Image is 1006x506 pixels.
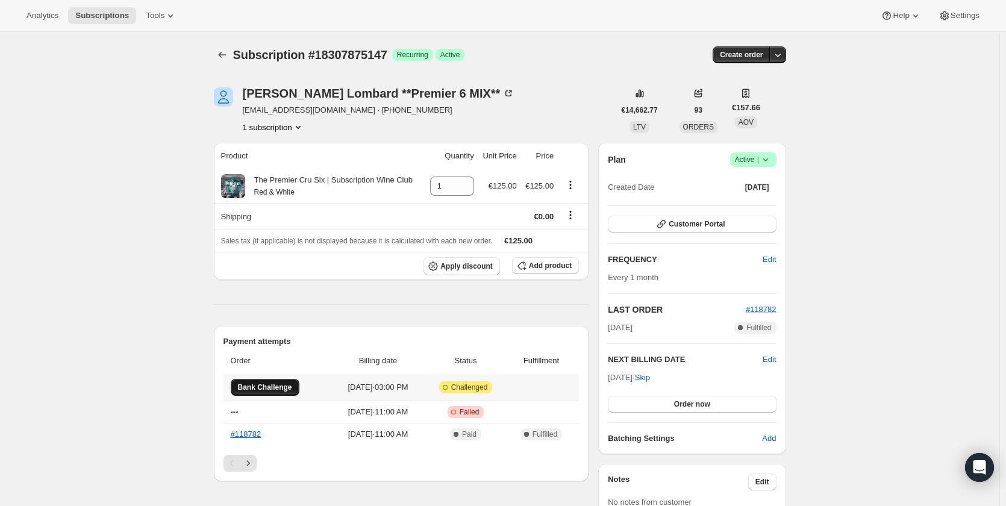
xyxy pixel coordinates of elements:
span: Settings [951,11,979,20]
span: Fulfilled [746,323,771,333]
span: [DATE] [608,322,633,334]
span: Billing date [336,355,420,367]
span: Fulfillment [511,355,572,367]
th: Order [223,348,332,374]
button: Skip [628,368,657,387]
span: Edit [755,477,769,487]
button: Edit [755,250,783,269]
th: Unit Price [478,143,520,169]
span: Add product [529,261,572,270]
span: Fulfilled [533,429,557,439]
button: Create order [713,46,770,63]
span: €157.66 [732,102,760,114]
span: Recurring [397,50,428,60]
button: Product actions [243,121,304,133]
span: Bank Challenge [238,383,292,392]
span: Challenged [451,383,488,392]
span: | [757,155,759,164]
span: LTV [633,123,646,131]
button: Next [240,455,257,472]
span: Created Date [608,181,654,193]
button: Product actions [561,178,580,192]
span: €0.00 [534,212,554,221]
button: Customer Portal [608,216,776,233]
h3: Notes [608,473,748,490]
span: Edit [763,254,776,266]
span: Add [762,433,776,445]
button: 93 [687,102,710,119]
span: Subscription #18307875147 [233,48,387,61]
th: Price [520,143,557,169]
button: €14,662.77 [614,102,665,119]
button: Order now [608,396,776,413]
div: [PERSON_NAME] Lombard **Premier 6 MIX** [243,87,515,99]
th: Shipping [214,203,425,230]
span: Tools [146,11,164,20]
span: Create order [720,50,763,60]
span: [DATE] [745,183,769,192]
span: [DATE] · [608,373,650,382]
button: Settings [931,7,987,24]
small: Red & White [254,188,295,196]
img: product img [221,174,245,198]
div: The Premier Cru Six | Subscription Wine Club [245,174,413,198]
span: Help [893,11,909,20]
button: Tools [139,7,184,24]
span: AOV [739,118,754,126]
span: Active [440,50,460,60]
button: Add product [512,257,579,274]
span: [EMAIL_ADDRESS][DOMAIN_NAME] · [PHONE_NUMBER] [243,104,515,116]
span: [DATE] · 11:00 AM [336,428,420,440]
button: Subscriptions [68,7,136,24]
span: Skip [635,372,650,384]
button: [DATE] [738,179,776,196]
span: Order now [674,399,710,409]
span: €125.00 [504,236,533,245]
span: [DATE] · 03:00 PM [336,381,420,393]
span: Customer Portal [669,219,725,229]
h2: FREQUENCY [608,254,763,266]
button: Apply discount [423,257,500,275]
button: Analytics [19,7,66,24]
a: #118782 [231,429,261,439]
span: Every 1 month [608,273,658,282]
span: 93 [695,105,702,115]
h2: Payment attempts [223,336,580,348]
h2: LAST ORDER [608,304,746,316]
span: Status [428,355,504,367]
button: Bank Challenge [231,379,299,396]
button: Edit [748,473,776,490]
button: #118782 [746,304,776,316]
button: Shipping actions [561,208,580,222]
div: Open Intercom Messenger [965,453,994,482]
th: Product [214,143,425,169]
span: Analytics [27,11,58,20]
span: Failed [460,407,480,417]
th: Quantity [424,143,477,169]
button: Add [755,429,783,448]
span: Shelley Lombard **Premier 6 MIX** [214,87,233,107]
span: €14,662.77 [622,105,658,115]
span: €125.00 [489,181,517,190]
span: Paid [462,429,476,439]
nav: Pagination [223,455,580,472]
span: Active [735,154,772,166]
h2: Plan [608,154,626,166]
span: [DATE] · 11:00 AM [336,406,420,418]
span: ORDERS [683,123,714,131]
span: Subscriptions [75,11,129,20]
span: Sales tax (if applicable) is not displayed because it is calculated with each new order. [221,237,493,245]
h2: NEXT BILLING DATE [608,354,763,366]
span: Apply discount [440,261,493,271]
h6: Batching Settings [608,433,762,445]
a: #118782 [746,305,776,314]
span: --- [231,407,239,416]
span: €125.00 [525,181,554,190]
button: Edit [763,354,776,366]
button: Subscriptions [214,46,231,63]
button: Help [873,7,928,24]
